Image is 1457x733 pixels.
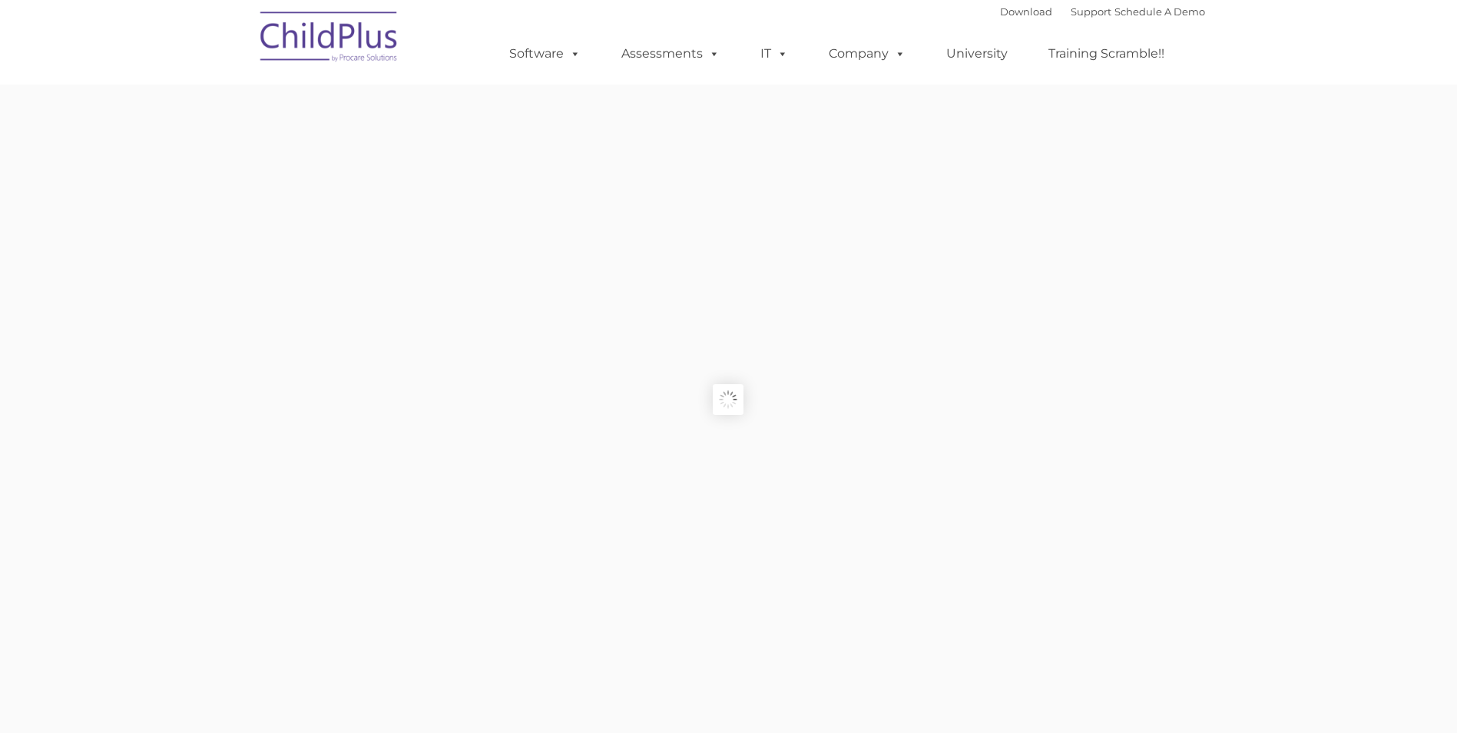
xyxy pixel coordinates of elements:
[1114,5,1205,18] a: Schedule A Demo
[813,38,921,69] a: Company
[931,38,1023,69] a: University
[606,38,735,69] a: Assessments
[1033,38,1180,69] a: Training Scramble!!
[1071,5,1111,18] a: Support
[1000,5,1205,18] font: |
[1000,5,1052,18] a: Download
[745,38,803,69] a: IT
[253,1,406,78] img: ChildPlus by Procare Solutions
[494,38,596,69] a: Software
